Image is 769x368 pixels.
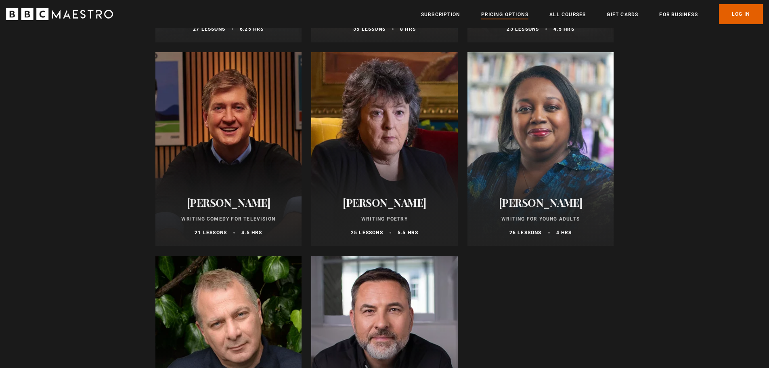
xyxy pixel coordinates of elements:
p: 4 hrs [556,229,572,236]
p: 26 lessons [509,229,542,236]
h2: [PERSON_NAME] [165,196,292,209]
p: 8 hrs [400,25,416,33]
h2: [PERSON_NAME] [321,196,448,209]
p: 23 lessons [507,25,539,33]
a: [PERSON_NAME] Writing Comedy for Television 21 lessons 4.5 hrs [155,52,302,246]
a: Gift Cards [607,11,638,19]
a: [PERSON_NAME] Writing Poetry 25 lessons 5.5 hrs [311,52,458,246]
svg: BBC Maestro [6,8,113,20]
p: 35 lessons [353,25,386,33]
a: For business [659,11,698,19]
nav: Primary [421,4,763,24]
a: Subscription [421,11,460,19]
p: Writing for Young Adults [477,215,604,223]
p: Writing Comedy for Television [165,215,292,223]
p: Writing Poetry [321,215,448,223]
a: Log In [719,4,763,24]
p: 6.25 hrs [240,25,264,33]
p: 27 lessons [193,25,225,33]
h2: [PERSON_NAME] [477,196,604,209]
p: 5.5 hrs [398,229,418,236]
a: [PERSON_NAME] Writing for Young Adults 26 lessons 4 hrs [467,52,614,246]
p: 25 lessons [351,229,383,236]
p: 4.5 hrs [553,25,574,33]
p: 21 lessons [195,229,227,236]
a: Pricing Options [481,11,528,19]
p: 4.5 hrs [241,229,262,236]
a: All Courses [549,11,586,19]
